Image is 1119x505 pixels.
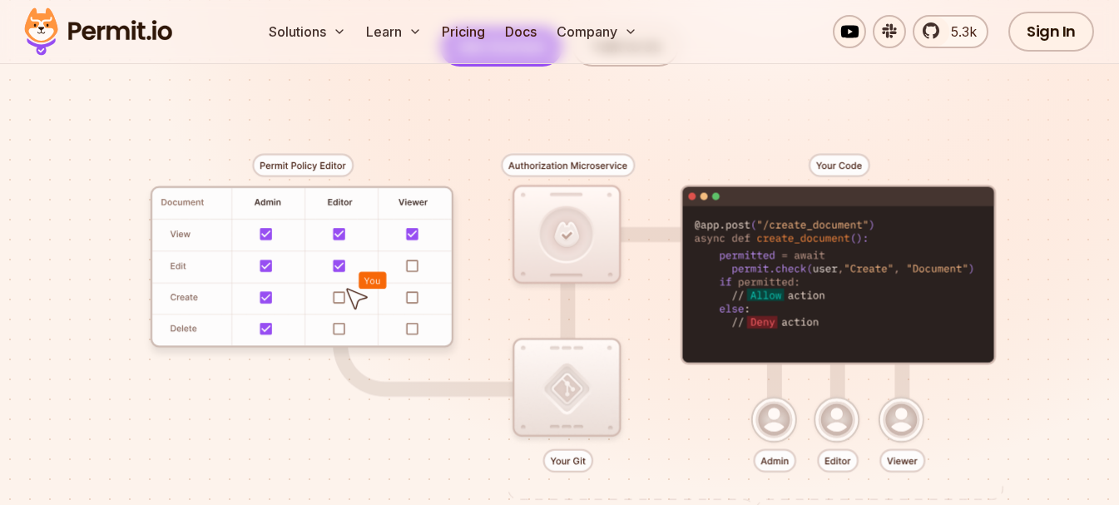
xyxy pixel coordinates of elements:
[435,15,492,48] a: Pricing
[262,15,353,48] button: Solutions
[550,15,644,48] button: Company
[359,15,428,48] button: Learn
[498,15,543,48] a: Docs
[17,3,180,60] img: Permit logo
[913,15,988,48] a: 5.3k
[1008,12,1094,52] a: Sign In
[941,22,977,42] span: 5.3k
